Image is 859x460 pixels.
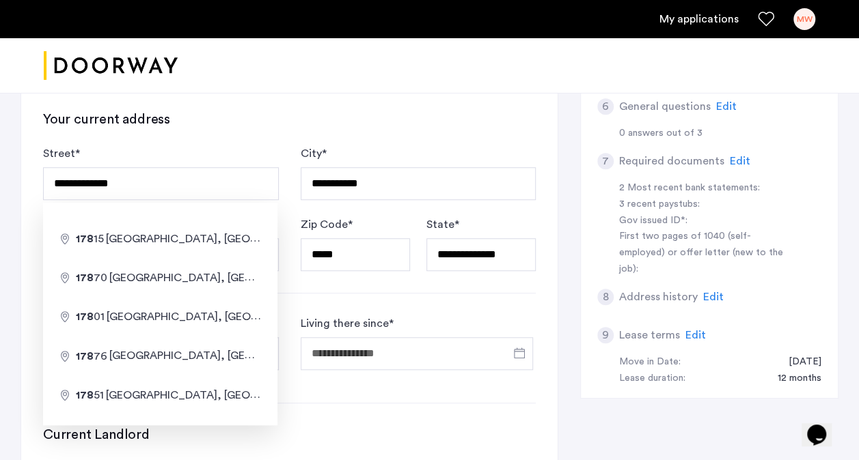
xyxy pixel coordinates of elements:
div: 10/01/2025 [775,354,821,371]
h5: General questions [619,98,711,115]
iframe: chat widget [802,405,845,446]
label: Zip Code * [301,216,353,233]
span: Edit [685,330,706,341]
div: Lease duration: [619,371,685,387]
div: 0 answers out of 3 [619,126,821,142]
div: Gov issued ID*: [619,213,791,229]
span: Edit [703,291,724,302]
h5: Lease terms [619,327,680,343]
div: Move in Date: [619,354,681,371]
label: Street * [43,145,80,162]
span: Edit [716,101,737,112]
span: [GEOGRAPHIC_DATA], [GEOGRAPHIC_DATA], [GEOGRAPHIC_DATA] [109,272,457,283]
div: 2 Most recent bank statements: [619,180,791,197]
span: [GEOGRAPHIC_DATA], [GEOGRAPHIC_DATA], [GEOGRAPHIC_DATA] [106,389,454,401]
label: State * [426,216,459,233]
span: [GEOGRAPHIC_DATA], [GEOGRAPHIC_DATA], [GEOGRAPHIC_DATA] [107,311,454,322]
h5: Required documents [619,153,724,169]
span: 178 [76,233,94,244]
div: MW [793,8,815,30]
div: 9 [597,327,614,343]
span: 01 [76,311,107,322]
h5: Address history [619,289,698,305]
label: City * [301,145,327,162]
div: 6 [597,98,614,115]
span: 178 [76,351,94,362]
span: 15 [76,233,106,244]
label: Living there since * [301,315,394,332]
span: 178 [76,390,94,401]
a: Cazamio logo [44,40,178,91]
a: Favorites [758,11,774,27]
span: 178 [76,311,94,322]
div: 3 recent paystubs: [619,197,791,213]
span: [GEOGRAPHIC_DATA], [GEOGRAPHIC_DATA], [GEOGRAPHIC_DATA] [109,349,457,361]
h3: Current Landlord [43,425,536,444]
div: 12 months [764,371,821,387]
span: 51 [76,390,106,401]
button: Open calendar [511,345,528,361]
div: First two pages of 1040 (self-employed) or offer letter (new to the job): [619,229,791,278]
div: 7 [597,153,614,169]
div: 8 [597,289,614,305]
a: My application [659,11,739,27]
span: Edit [730,156,750,167]
span: [GEOGRAPHIC_DATA], [GEOGRAPHIC_DATA], [GEOGRAPHIC_DATA] [106,233,454,244]
img: logo [44,40,178,91]
span: 76 [76,351,109,362]
span: 178 [76,272,94,283]
span: 70 [76,272,109,283]
h3: Your current address [43,110,536,129]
